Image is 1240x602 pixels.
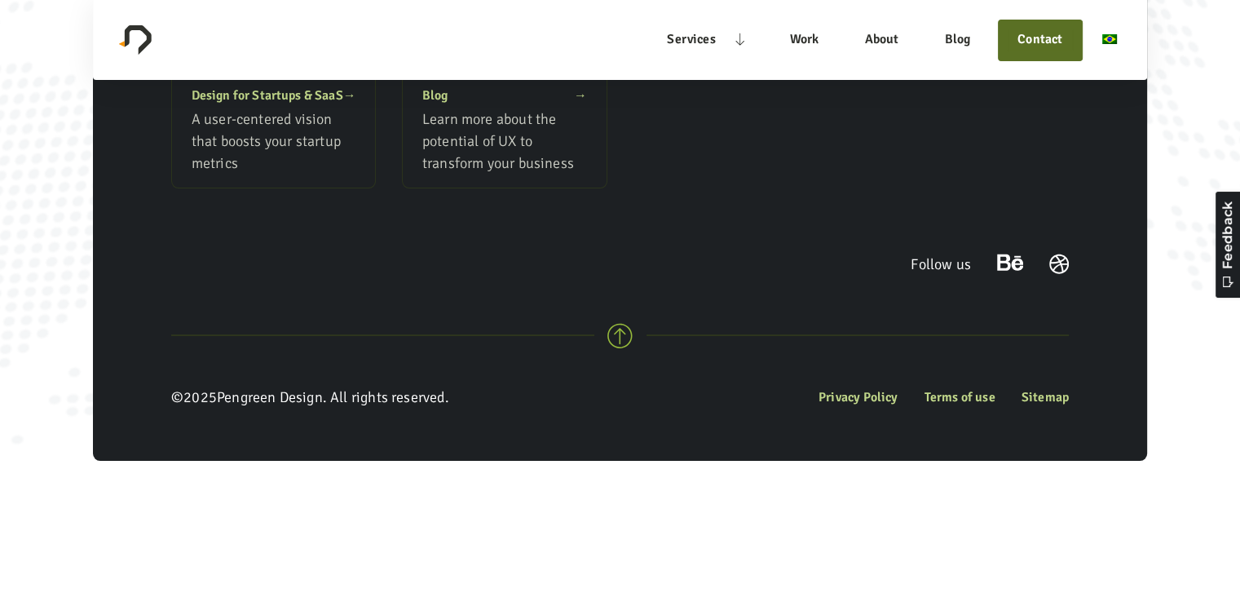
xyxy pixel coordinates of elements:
a: Design for Startups & SaaSA user-centered vision that boosts your startup metrics [171,73,376,188]
img: Dribble profile [1049,254,1069,274]
button: Services sub-menu [734,20,753,61]
a: Contact [1008,29,1073,51]
span: Learn more about the potential of UX to transform your business [422,108,587,175]
a: Privacy Policy [819,388,898,408]
a: BlogLearn more about the potential of UX to transform your business [402,73,607,188]
a: Blog [926,21,989,59]
a: Terms of use [924,388,995,408]
a: Sitemap [1022,388,1069,408]
div: © Pengreen Design. All rights reserved. [171,387,449,409]
nav: Main [649,20,1121,61]
a: pt_BR [1092,21,1121,59]
span: A user-centered vision that boosts your startup metrics [192,108,356,175]
span:  [11,7,21,18]
div: Follow us [911,254,971,276]
span: 2025 [183,387,217,409]
img: Português do Brasil [1102,34,1117,44]
a: Services [649,21,734,59]
a: About [846,21,917,59]
span: Feedback [22,4,97,20]
a: Work [771,21,837,59]
iframe: [iFrameSizer]iframe-0.3343004894809928:45:190:init2 Dark [171,246,326,283]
